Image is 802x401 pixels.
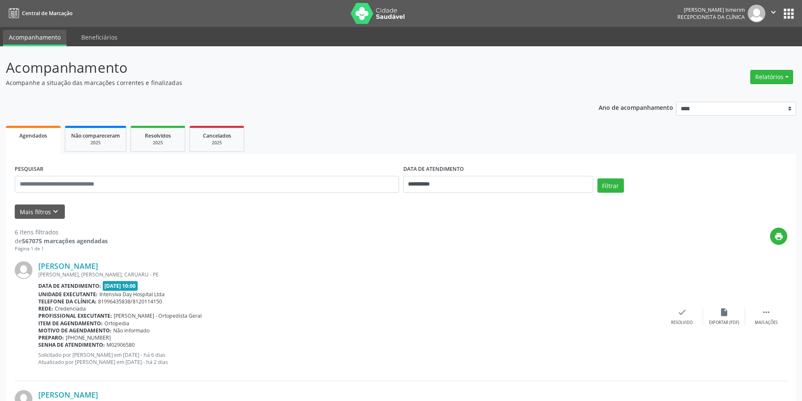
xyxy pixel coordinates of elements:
button: Relatórios [750,70,793,84]
div: de [15,236,108,245]
i: print [774,232,783,241]
p: Ano de acompanhamento [599,102,673,112]
button:  [765,5,781,22]
a: [PERSON_NAME] [38,261,98,271]
a: Central de Marcação [6,6,72,20]
b: Rede: [38,305,53,312]
b: Profissional executante: [38,312,112,319]
span: M02906580 [107,341,135,348]
div: 6 itens filtrados [15,228,108,236]
p: Acompanhamento [6,57,559,78]
b: Preparo: [38,334,64,341]
span: Agendados [19,132,47,139]
span: Não informado [113,327,149,334]
i:  [762,308,771,317]
div: Mais ações [755,320,778,326]
span: Intensiva Day Hospital Ltda [99,291,165,298]
div: [PERSON_NAME] Ismerim [677,6,745,13]
b: Data de atendimento: [38,282,101,289]
button: apps [781,6,796,21]
a: [PERSON_NAME] [38,390,98,399]
img: img [748,5,765,22]
i: keyboard_arrow_down [51,207,60,216]
b: Item de agendamento: [38,320,103,327]
label: DATA DE ATENDIMENTO [403,163,464,176]
label: PESQUISAR [15,163,43,176]
span: [DATE] 10:00 [103,281,138,291]
span: [PHONE_NUMBER] [66,334,111,341]
div: Resolvido [671,320,693,326]
a: Acompanhamento [3,30,67,46]
p: Acompanhe a situação das marcações correntes e finalizadas [6,78,559,87]
div: 2025 [196,140,238,146]
b: Motivo de agendamento: [38,327,112,334]
div: Exportar (PDF) [709,320,739,326]
a: Beneficiários [75,30,123,45]
div: [PERSON_NAME], [PERSON_NAME], CARUARU - PE [38,271,661,278]
b: Senha de atendimento: [38,341,105,348]
span: [PERSON_NAME] - Ortopedista Geral [114,312,202,319]
img: img [15,261,32,279]
strong: 567075 marcações agendadas [22,237,108,245]
span: Central de Marcação [22,10,72,17]
span: Recepcionista da clínica [677,13,745,21]
p: Solicitado por [PERSON_NAME] em [DATE] - há 6 dias Atualizado por [PERSON_NAME] em [DATE] - há 2 ... [38,351,661,366]
i: check [677,308,687,317]
span: 81996435838/8120114150 [98,298,162,305]
span: Não compareceram [71,132,120,139]
span: Credenciada [55,305,86,312]
div: 2025 [71,140,120,146]
i: insert_drive_file [719,308,729,317]
button: Filtrar [597,178,624,193]
b: Telefone da clínica: [38,298,96,305]
div: Página 1 de 1 [15,245,108,252]
button: print [770,228,787,245]
div: 2025 [137,140,179,146]
button: Mais filtroskeyboard_arrow_down [15,204,65,219]
i:  [769,8,778,17]
span: Cancelados [203,132,231,139]
b: Unidade executante: [38,291,98,298]
span: Resolvidos [145,132,171,139]
span: Ortopedia [104,320,129,327]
